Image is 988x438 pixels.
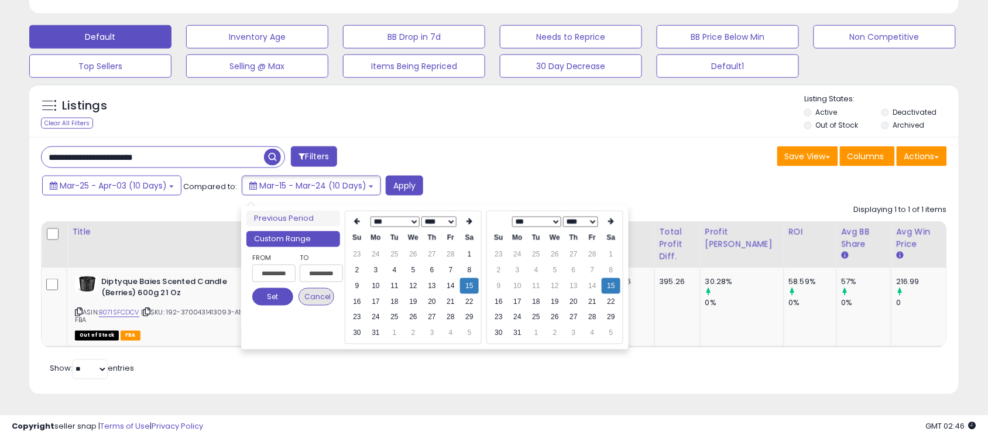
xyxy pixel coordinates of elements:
[508,262,527,278] td: 3
[489,294,508,310] td: 16
[12,421,203,432] div: seller snap | |
[441,294,460,310] td: 21
[602,247,620,262] td: 1
[789,276,836,287] div: 58.59%
[789,226,832,238] div: ROI
[489,247,508,262] td: 23
[404,247,423,262] td: 26
[12,420,54,432] strong: Copyright
[366,310,385,326] td: 24
[657,54,799,78] button: Default1
[896,297,946,308] div: 0
[366,294,385,310] td: 17
[583,310,602,326] td: 28
[546,230,564,246] th: We
[246,211,340,227] li: Previous Period
[42,176,181,196] button: Mar-25 - Apr-03 (10 Days)
[441,326,460,341] td: 4
[385,230,404,246] th: Tu
[508,247,527,262] td: 24
[186,25,328,49] button: Inventory Age
[489,262,508,278] td: 2
[602,230,620,246] th: Sa
[441,247,460,262] td: 28
[508,326,527,341] td: 31
[348,247,366,262] td: 23
[527,294,546,310] td: 18
[252,252,293,264] label: From
[72,226,255,238] div: Title
[489,326,508,341] td: 30
[926,420,976,432] span: 2025-09-10 02:46 GMT
[242,176,381,196] button: Mar-15 - Mar-24 (10 Days)
[896,276,946,287] div: 216.99
[602,294,620,310] td: 22
[893,107,937,117] label: Deactivated
[62,98,107,114] h5: Listings
[404,310,423,326] td: 26
[508,278,527,294] td: 10
[75,276,251,339] div: ASIN:
[385,294,404,310] td: 18
[657,25,799,49] button: BB Price Below Min
[423,310,441,326] td: 27
[854,204,947,215] div: Displaying 1 to 1 of 1 items
[343,54,485,78] button: Items Being Repriced
[423,247,441,262] td: 27
[897,146,947,166] button: Actions
[508,310,527,326] td: 24
[299,288,335,306] button: Cancel
[583,326,602,341] td: 4
[489,278,508,294] td: 9
[75,331,119,341] span: All listings that are currently out of stock and unavailable for purchase on Amazon
[183,181,237,192] span: Compared to:
[546,294,564,310] td: 19
[814,25,956,49] button: Non Competitive
[564,247,583,262] td: 27
[41,118,93,129] div: Clear All Filters
[404,278,423,294] td: 12
[385,262,404,278] td: 4
[583,247,602,262] td: 28
[366,262,385,278] td: 3
[508,230,527,246] th: Mo
[441,262,460,278] td: 7
[564,326,583,341] td: 3
[896,226,942,251] div: Avg Win Price
[423,278,441,294] td: 13
[152,420,203,432] a: Privacy Policy
[348,230,366,246] th: Su
[441,230,460,246] th: Fr
[441,310,460,326] td: 28
[101,276,243,301] b: Diptyque Baies Scented Candle (Berries) 600g 21 Oz
[489,310,508,326] td: 23
[366,230,385,246] th: Mo
[564,262,583,278] td: 6
[660,276,691,287] div: 395.26
[705,276,784,287] div: 30.28%
[386,176,423,196] button: Apply
[75,276,98,292] img: 41jk831kJYL._SL40_.jpg
[385,326,404,341] td: 1
[246,231,340,247] li: Custom Range
[564,278,583,294] td: 13
[348,310,366,326] td: 23
[29,54,171,78] button: Top Sellers
[404,326,423,341] td: 2
[527,310,546,326] td: 25
[705,226,779,251] div: Profit [PERSON_NAME]
[816,107,838,117] label: Active
[50,363,134,374] span: Show: entries
[385,278,404,294] td: 11
[546,262,564,278] td: 5
[100,420,150,432] a: Terms of Use
[583,262,602,278] td: 7
[441,278,460,294] td: 14
[300,252,334,264] label: To
[99,307,139,317] a: B071SFCDCV
[29,25,171,49] button: Default
[385,310,404,326] td: 25
[60,180,167,191] span: Mar-25 - Apr-03 (10 Days)
[348,262,366,278] td: 2
[602,310,620,326] td: 29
